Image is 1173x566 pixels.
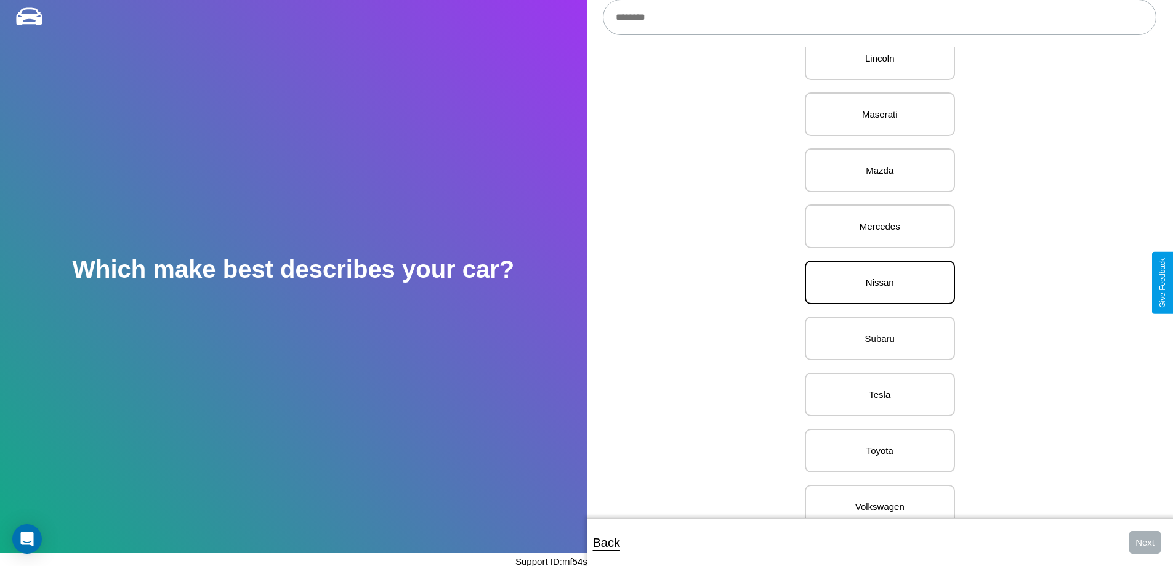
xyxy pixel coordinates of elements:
p: Toyota [818,442,941,459]
div: Give Feedback [1158,258,1167,308]
p: Mercedes [818,218,941,235]
h2: Which make best describes your car? [72,256,514,283]
p: Lincoln [818,50,941,67]
p: Maserati [818,106,941,123]
p: Subaru [818,330,941,347]
p: Volkswagen [818,498,941,515]
div: Open Intercom Messenger [12,524,42,554]
p: Nissan [818,274,941,291]
p: Back [593,532,620,554]
p: Tesla [818,386,941,403]
p: Mazda [818,162,941,179]
button: Next [1129,531,1161,554]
